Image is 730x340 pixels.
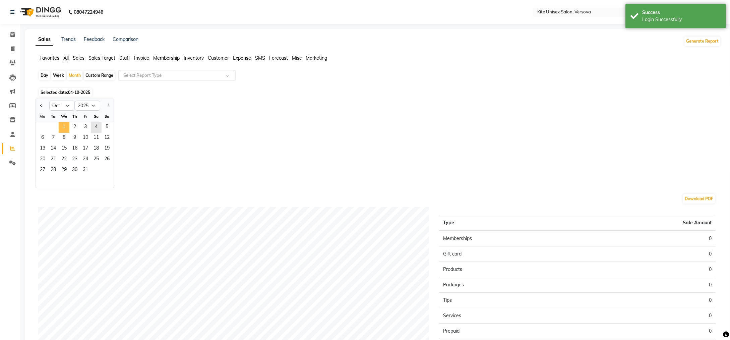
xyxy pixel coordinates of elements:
div: Wednesday, October 1, 2025 [59,122,69,133]
div: Tu [48,111,59,122]
span: 1 [59,122,69,133]
div: Week [51,71,66,80]
span: Membership [153,55,180,61]
span: 10 [80,133,91,144]
span: Customer [208,55,229,61]
td: Gift card [439,246,577,262]
td: 0 [577,277,716,293]
div: Sunday, October 12, 2025 [102,133,112,144]
div: Custom Range [84,71,115,80]
span: 27 [37,165,48,176]
span: Invoice [134,55,149,61]
div: Monday, October 20, 2025 [37,154,48,165]
span: Expense [233,55,251,61]
div: Tuesday, October 14, 2025 [48,144,59,154]
span: 9 [69,133,80,144]
button: Previous month [39,100,44,111]
td: 0 [577,293,716,308]
a: Sales [36,34,53,46]
div: Thursday, October 16, 2025 [69,144,80,154]
td: 0 [577,308,716,324]
span: 6 [37,133,48,144]
div: Day [39,71,50,80]
div: Mo [37,111,48,122]
div: Month [67,71,82,80]
span: 04-10-2025 [68,90,90,95]
div: We [59,111,69,122]
span: 29 [59,165,69,176]
span: 3 [80,122,91,133]
div: Success [642,9,721,16]
span: 14 [48,144,59,154]
div: Sunday, October 26, 2025 [102,154,112,165]
div: Tuesday, October 7, 2025 [48,133,59,144]
div: Friday, October 24, 2025 [80,154,91,165]
div: Friday, October 10, 2025 [80,133,91,144]
div: Wednesday, October 22, 2025 [59,154,69,165]
span: Favorites [40,55,59,61]
td: Packages [439,277,577,293]
span: Sales [73,55,84,61]
span: 23 [69,154,80,165]
a: Comparison [113,36,138,42]
button: Download PDF [683,194,715,204]
span: 18 [91,144,102,154]
img: logo [17,3,63,21]
div: Tuesday, October 28, 2025 [48,165,59,176]
div: Thursday, October 2, 2025 [69,122,80,133]
div: Wednesday, October 29, 2025 [59,165,69,176]
span: 2 [69,122,80,133]
a: Feedback [84,36,105,42]
div: Th [69,111,80,122]
span: Forecast [269,55,288,61]
span: 30 [69,165,80,176]
a: Trends [61,36,76,42]
select: Select year [75,101,100,111]
td: Tips [439,293,577,308]
div: Friday, October 31, 2025 [80,165,91,176]
div: Su [102,111,112,122]
div: Saturday, October 11, 2025 [91,133,102,144]
div: Monday, October 27, 2025 [37,165,48,176]
div: Fr [80,111,91,122]
button: Generate Report [684,37,720,46]
span: Staff [119,55,130,61]
td: Services [439,308,577,324]
span: SMS [255,55,265,61]
span: 13 [37,144,48,154]
span: 26 [102,154,112,165]
div: Saturday, October 4, 2025 [91,122,102,133]
th: Sale Amount [577,215,716,231]
div: Friday, October 3, 2025 [80,122,91,133]
span: 15 [59,144,69,154]
div: Tuesday, October 21, 2025 [48,154,59,165]
span: 20 [37,154,48,165]
span: 5 [102,122,112,133]
span: 19 [102,144,112,154]
div: Monday, October 6, 2025 [37,133,48,144]
span: Marketing [306,55,327,61]
div: Saturday, October 25, 2025 [91,154,102,165]
div: Sunday, October 5, 2025 [102,122,112,133]
span: Inventory [184,55,204,61]
span: Misc [292,55,302,61]
b: 08047224946 [74,3,103,21]
span: 21 [48,154,59,165]
span: Sales Target [88,55,115,61]
th: Type [439,215,577,231]
span: 8 [59,133,69,144]
td: Prepaid [439,324,577,339]
td: Products [439,262,577,277]
div: Saturday, October 18, 2025 [91,144,102,154]
div: Thursday, October 9, 2025 [69,133,80,144]
span: 31 [80,165,91,176]
span: 24 [80,154,91,165]
span: 4 [91,122,102,133]
div: Login Successfully. [642,16,721,23]
div: Thursday, October 30, 2025 [69,165,80,176]
td: 0 [577,231,716,246]
div: Monday, October 13, 2025 [37,144,48,154]
div: Wednesday, October 15, 2025 [59,144,69,154]
select: Select month [49,101,75,111]
div: Wednesday, October 8, 2025 [59,133,69,144]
